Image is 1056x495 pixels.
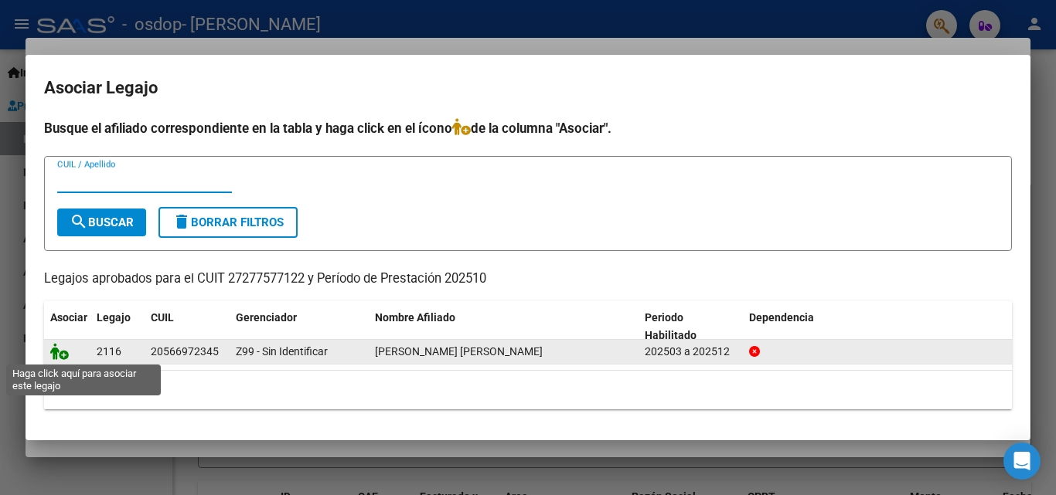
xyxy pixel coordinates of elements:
[151,311,174,324] span: CUIL
[743,301,1013,352] datatable-header-cell: Dependencia
[236,345,328,358] span: Z99 - Sin Identificar
[230,301,369,352] datatable-header-cell: Gerenciador
[639,301,743,352] datatable-header-cell: Periodo Habilitado
[44,73,1012,103] h2: Asociar Legajo
[1003,442,1041,480] div: Open Intercom Messenger
[50,311,87,324] span: Asociar
[90,301,145,352] datatable-header-cell: Legajo
[375,345,543,358] span: BRAVO MENDOZA LORENZO ROMAN
[44,371,1012,409] div: 1 registros
[645,311,697,341] span: Periodo Habilitado
[97,311,131,324] span: Legajo
[145,301,230,352] datatable-header-cell: CUIL
[172,215,284,229] span: Borrar Filtros
[44,270,1012,289] p: Legajos aprobados para el CUIT 27277577122 y Período de Prestación 202510
[369,301,639,352] datatable-header-cell: Nombre Afiliado
[70,215,134,229] span: Buscar
[375,311,455,324] span: Nombre Afiliado
[236,311,297,324] span: Gerenciador
[97,345,121,358] span: 2116
[172,212,191,231] mat-icon: delete
[151,343,219,361] div: 20566972345
[44,301,90,352] datatable-header-cell: Asociar
[44,118,1012,138] h4: Busque el afiliado correspondiente en la tabla y haga click en el ícono de la columna "Asociar".
[749,311,814,324] span: Dependencia
[645,343,737,361] div: 202503 a 202512
[70,212,88,231] mat-icon: search
[57,209,146,236] button: Buscar
[158,207,298,238] button: Borrar Filtros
